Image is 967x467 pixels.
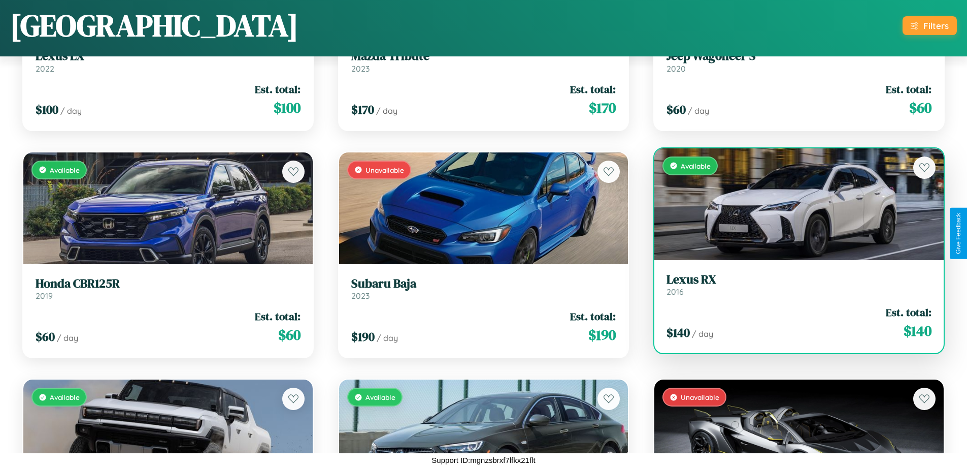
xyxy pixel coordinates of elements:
span: 2020 [666,64,686,74]
span: $ 100 [274,98,301,118]
a: Subaru Baja2023 [351,276,616,301]
span: Available [50,166,80,174]
span: Unavailable [365,166,404,174]
a: Mazda Tribute2023 [351,49,616,74]
span: / day [376,106,397,116]
h3: Subaru Baja [351,276,616,291]
a: Honda CBR125R2019 [36,276,301,301]
span: $ 60 [36,328,55,345]
span: $ 190 [351,328,375,345]
h3: Honda CBR125R [36,276,301,291]
span: 2023 [351,64,370,74]
span: / day [57,333,78,343]
a: Lexus RX2016 [666,272,931,297]
a: Lexus LX2022 [36,49,301,74]
span: $ 140 [666,324,690,341]
button: Filters [903,16,957,35]
a: Jeep Wagoneer S2020 [666,49,931,74]
span: $ 140 [904,321,931,341]
span: 2019 [36,291,53,301]
span: Est. total: [255,82,301,97]
p: Support ID: mgnzsbrxf7lfkx21flt [431,453,535,467]
span: Est. total: [255,309,301,324]
span: Est. total: [570,309,616,324]
h3: Lexus RX [666,272,931,287]
div: Give Feedback [955,213,962,254]
span: / day [688,106,709,116]
span: Available [681,162,711,170]
span: / day [60,106,82,116]
span: Est. total: [570,82,616,97]
span: Est. total: [886,305,931,320]
h3: Jeep Wagoneer S [666,49,931,64]
span: $ 190 [588,325,616,345]
span: 2022 [36,64,54,74]
span: 2016 [666,287,684,297]
h1: [GEOGRAPHIC_DATA] [10,5,298,46]
span: Available [365,393,395,401]
span: Available [50,393,80,401]
span: $ 60 [666,101,686,118]
span: Est. total: [886,82,931,97]
span: / day [692,329,713,339]
span: Unavailable [681,393,719,401]
span: $ 60 [278,325,301,345]
span: / day [377,333,398,343]
span: 2023 [351,291,370,301]
span: $ 170 [351,101,374,118]
span: $ 100 [36,101,58,118]
div: Filters [923,20,949,31]
span: $ 170 [589,98,616,118]
h3: Lexus LX [36,49,301,64]
h3: Mazda Tribute [351,49,616,64]
span: $ 60 [909,98,931,118]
